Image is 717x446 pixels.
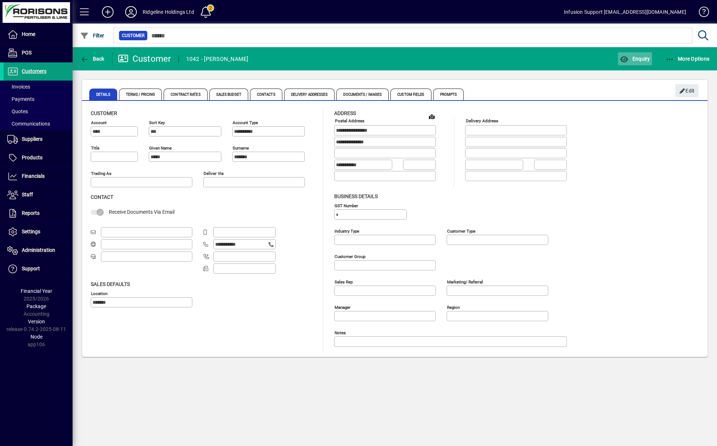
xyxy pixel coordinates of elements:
mat-label: Deliver via [204,171,224,176]
span: Products [22,155,42,160]
span: Quotes [7,109,28,114]
a: Suppliers [4,130,73,148]
span: Terms / Pricing [119,89,162,100]
mat-label: GST Number [335,203,358,208]
span: Back [80,56,105,62]
span: Version [28,319,45,324]
button: Profile [119,5,143,19]
app-page-header-button: Back [73,52,112,65]
button: Filter [78,29,106,42]
span: Delivery Addresses [284,89,335,100]
button: Add [96,5,119,19]
a: Support [4,260,73,278]
span: Enquiry [620,56,650,62]
mat-label: Account Type [233,120,258,125]
button: More Options [664,52,712,65]
span: Support [22,266,40,271]
mat-label: Notes [335,330,346,335]
span: Receive Documents Via Email [109,209,175,215]
mat-label: Customer group [335,254,365,259]
div: Customer [118,53,171,65]
span: Customers [22,68,46,74]
span: Payments [7,96,34,102]
span: Contact [91,194,113,200]
span: POS [22,50,32,56]
button: Back [78,52,106,65]
span: More Options [665,56,710,62]
button: Enquiry [618,52,652,65]
span: Sales Budget [209,89,248,100]
mat-label: Industry type [335,228,359,233]
mat-label: Region [447,304,460,310]
span: Home [22,31,35,37]
span: Custom Fields [390,89,431,100]
span: Filter [80,33,105,38]
mat-label: Sales rep [335,279,353,284]
a: Settings [4,223,73,241]
span: Administration [22,247,55,253]
span: Settings [22,229,40,234]
mat-label: Customer type [447,228,475,233]
span: Documents / Images [336,89,389,100]
span: Financials [22,173,45,179]
a: Financials [4,167,73,185]
a: Knowledge Base [693,1,708,25]
span: Prompts [433,89,464,100]
a: Payments [4,93,73,105]
span: Business details [334,193,378,199]
a: View on map [426,111,438,122]
span: Address [334,110,356,116]
mat-label: Title [91,146,99,151]
mat-label: Trading as [91,171,111,176]
a: Administration [4,241,73,259]
div: Ridgeline Holdings Ltd [143,6,194,18]
div: Infusion Support [EMAIL_ADDRESS][DOMAIN_NAME] [564,6,686,18]
mat-label: Surname [233,146,249,151]
span: Financial Year [21,288,52,294]
a: Staff [4,186,73,204]
span: Customer [91,110,117,116]
mat-label: Location [91,291,107,296]
mat-label: Marketing/ Referral [447,279,483,284]
span: Customer [122,32,144,39]
span: Package [26,303,46,309]
span: Edit [679,85,695,97]
span: Node [30,334,42,340]
span: Staff [22,192,33,197]
span: Invoices [7,84,30,90]
a: Quotes [4,105,73,118]
mat-label: Given name [149,146,172,151]
a: POS [4,44,73,62]
span: Details [89,89,117,100]
mat-label: Account [91,120,107,125]
a: Communications [4,118,73,130]
a: Home [4,25,73,44]
button: Edit [675,84,698,97]
span: Suppliers [22,136,42,142]
a: Products [4,149,73,167]
mat-label: Sort key [149,120,165,125]
span: Communications [7,121,50,127]
a: Reports [4,204,73,222]
mat-label: Manager [335,304,351,310]
div: 1042 - [PERSON_NAME] [186,53,249,65]
span: Contacts [250,89,282,100]
a: Invoices [4,81,73,93]
span: Contract Rates [164,89,207,100]
span: Sales defaults [91,281,130,287]
span: Reports [22,210,40,216]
